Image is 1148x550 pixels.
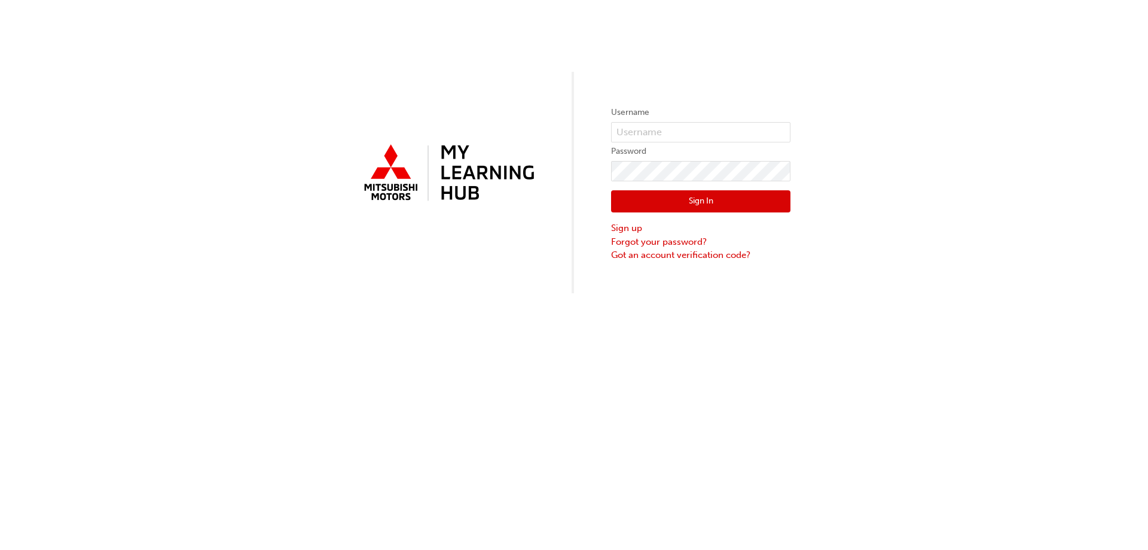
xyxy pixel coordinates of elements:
label: Password [611,144,790,159]
a: Got an account verification code? [611,248,790,262]
img: mmal [358,139,537,208]
a: Forgot your password? [611,235,790,249]
label: Username [611,105,790,120]
input: Username [611,122,790,142]
a: Sign up [611,221,790,235]
button: Sign In [611,190,790,213]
